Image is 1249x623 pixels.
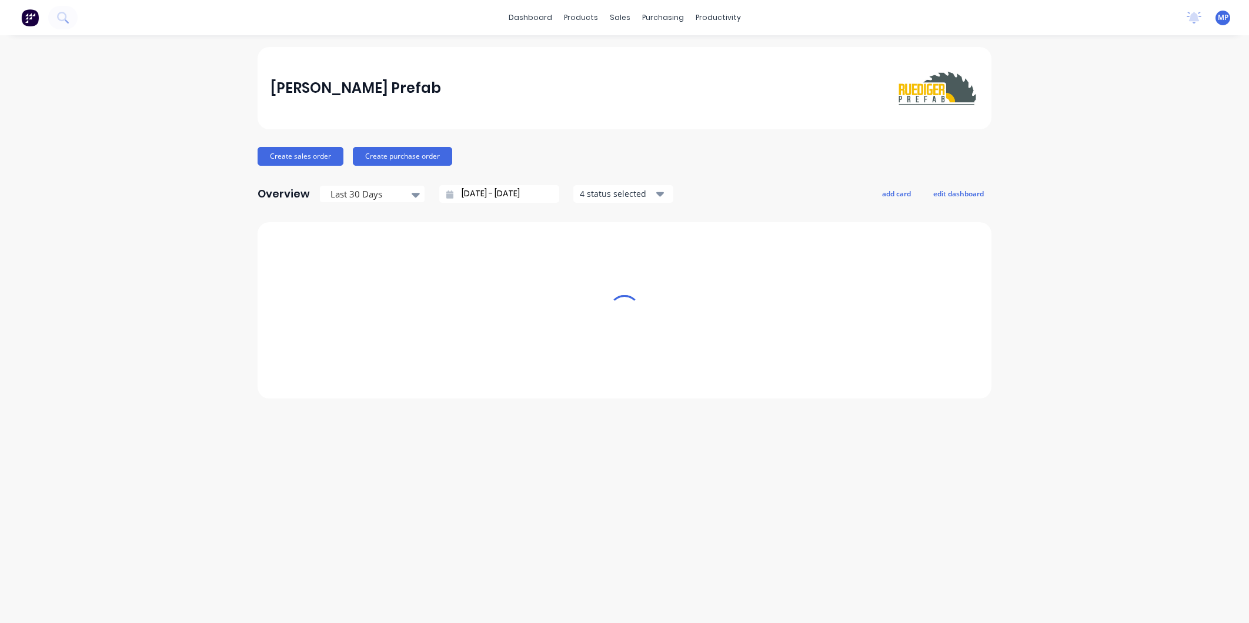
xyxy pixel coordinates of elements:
[874,186,919,201] button: add card
[258,147,343,166] button: Create sales order
[503,9,558,26] a: dashboard
[258,182,310,206] div: Overview
[580,187,654,200] div: 4 status selected
[573,185,673,203] button: 4 status selected
[21,9,39,26] img: Factory
[270,76,441,100] div: [PERSON_NAME] Prefab
[636,9,690,26] div: purchasing
[896,68,979,109] img: Ruediger Prefab
[604,9,636,26] div: sales
[558,9,604,26] div: products
[353,147,452,166] button: Create purchase order
[1218,12,1228,23] span: MP
[926,186,991,201] button: edit dashboard
[690,9,747,26] div: productivity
